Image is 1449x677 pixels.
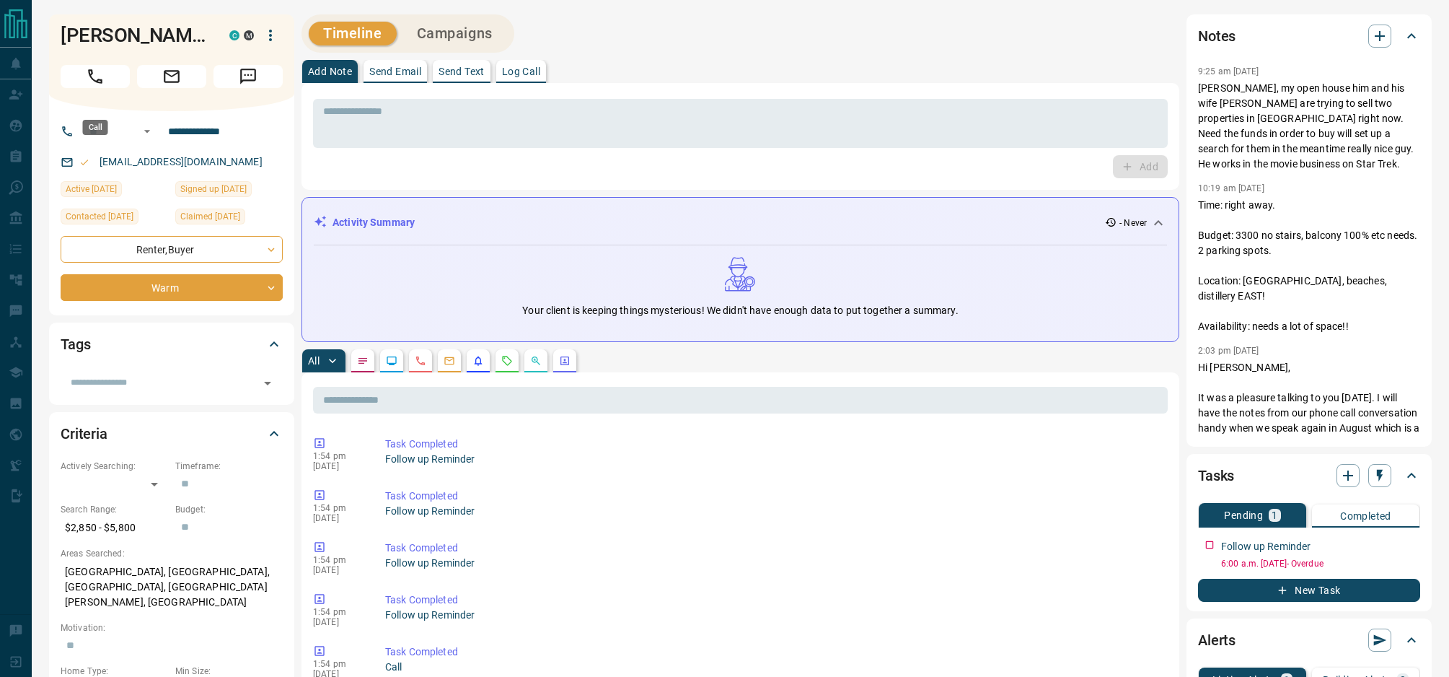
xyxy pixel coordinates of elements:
p: Add Note [308,66,352,77]
div: Notes [1198,19,1420,53]
p: Follow up Reminder [385,556,1162,571]
button: Campaigns [402,22,507,45]
p: 6:00 a.m. [DATE] - Overdue [1221,557,1420,570]
svg: Emails [444,355,455,367]
div: Warm [61,274,283,301]
p: 1 [1272,510,1277,520]
p: 1:54 pm [313,607,364,617]
p: 1:54 pm [313,659,364,669]
h2: Alerts [1198,629,1236,652]
h2: Notes [1198,25,1236,48]
p: Task Completed [385,645,1162,660]
svg: Opportunities [530,355,542,367]
span: Active [DATE] [66,182,117,196]
h2: Tags [61,333,90,356]
svg: Requests [501,355,513,367]
p: Send Text [439,66,485,77]
p: Task Completed [385,489,1162,504]
p: Your client is keeping things mysterious! We didn't have enough data to put together a summary. [522,303,958,318]
p: $2,850 - $5,800 [61,516,168,540]
svg: Calls [415,355,426,367]
p: Hi [PERSON_NAME], It was a pleasure talking to you [DATE]. I will have the notes from our phone c... [1198,360,1420,481]
div: Thu May 26 2022 [61,209,168,229]
p: [DATE] [313,617,364,627]
h2: Tasks [1198,464,1234,487]
div: Thu Jul 10 2025 [175,209,283,229]
p: - Never [1119,217,1147,230]
p: Follow up Reminder [385,452,1162,467]
p: Log Call [502,66,540,77]
p: Activity Summary [332,215,415,230]
p: 1:54 pm [313,451,364,461]
p: Send Email [369,66,421,77]
p: [GEOGRAPHIC_DATA], [GEOGRAPHIC_DATA], [GEOGRAPHIC_DATA], [GEOGRAPHIC_DATA][PERSON_NAME], [GEOGRAP... [61,560,283,614]
div: Criteria [61,416,283,451]
button: Open [257,373,278,393]
span: Contacted [DATE] [66,209,133,224]
p: Search Range: [61,503,168,516]
p: [DATE] [313,461,364,471]
p: Task Completed [385,541,1162,556]
svg: Agent Actions [559,355,571,367]
button: New Task [1198,579,1420,602]
button: Open [138,123,156,140]
p: Completed [1340,511,1391,521]
p: Timeframe: [175,460,283,473]
div: condos.ca [229,30,239,40]
p: Budget: [175,503,283,516]
div: Mon Jul 18 2016 [175,181,283,201]
button: Timeline [309,22,397,45]
p: Actively Searching: [61,460,168,473]
h1: [PERSON_NAME] [61,24,208,47]
div: Tags [61,327,283,362]
span: Call [61,65,130,88]
p: Follow up Reminder [385,504,1162,519]
div: Renter , Buyer [61,236,283,263]
svg: Notes [357,355,369,367]
span: Claimed [DATE] [180,209,240,224]
p: 1:54 pm [313,555,364,565]
p: Task Completed [385,593,1162,608]
p: [PERSON_NAME], my open house him and his wife [PERSON_NAME] are trying to sell two properties in ... [1198,81,1420,172]
p: [DATE] [313,565,364,575]
svg: Lead Browsing Activity [386,355,397,367]
div: Call [83,120,108,135]
div: Tasks [1198,458,1420,493]
h2: Criteria [61,422,107,445]
p: Follow up Reminder [1221,539,1311,554]
p: [DATE] [313,513,364,523]
p: 1:54 pm [313,503,364,513]
div: Alerts [1198,623,1420,658]
svg: Listing Alerts [472,355,484,367]
p: Time: right away. Budget: 3300 no stairs, balcony 100% etc needs. 2 parking spots. Location: [GEO... [1198,198,1420,334]
p: Motivation: [61,621,283,634]
a: [EMAIL_ADDRESS][DOMAIN_NAME] [100,156,263,167]
p: Task Completed [385,437,1162,452]
p: Call [385,660,1162,675]
span: Email [137,65,206,88]
div: mrloft.ca [244,30,254,40]
p: Pending [1224,510,1263,520]
p: Follow up Reminder [385,608,1162,623]
p: Areas Searched: [61,547,283,560]
span: Signed up [DATE] [180,182,247,196]
p: 9:25 am [DATE] [1198,66,1259,77]
svg: Email Valid [79,157,89,167]
p: 10:19 am [DATE] [1198,183,1264,193]
span: Message [213,65,283,88]
div: Activity Summary- Never [314,209,1167,236]
p: 2:03 pm [DATE] [1198,346,1259,356]
div: Tue May 24 2022 [61,181,168,201]
p: All [308,356,320,366]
